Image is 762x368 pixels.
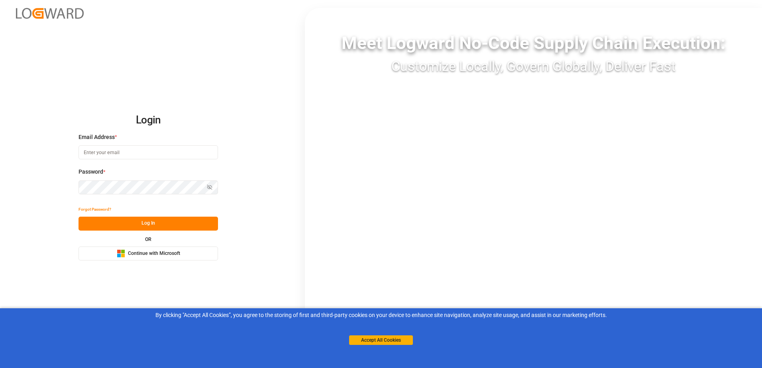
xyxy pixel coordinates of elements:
[79,203,111,217] button: Forgot Password?
[79,217,218,231] button: Log In
[145,237,151,242] small: OR
[349,335,413,345] button: Accept All Cookies
[128,250,180,257] span: Continue with Microsoft
[79,168,103,176] span: Password
[79,133,115,141] span: Email Address
[6,311,756,319] div: By clicking "Accept All Cookies”, you agree to the storing of first and third-party cookies on yo...
[305,56,762,76] div: Customize Locally, Govern Globally, Deliver Fast
[305,30,762,56] div: Meet Logward No-Code Supply Chain Execution:
[79,145,218,159] input: Enter your email
[16,8,84,19] img: Logward_new_orange.png
[79,247,218,260] button: Continue with Microsoft
[79,108,218,133] h2: Login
